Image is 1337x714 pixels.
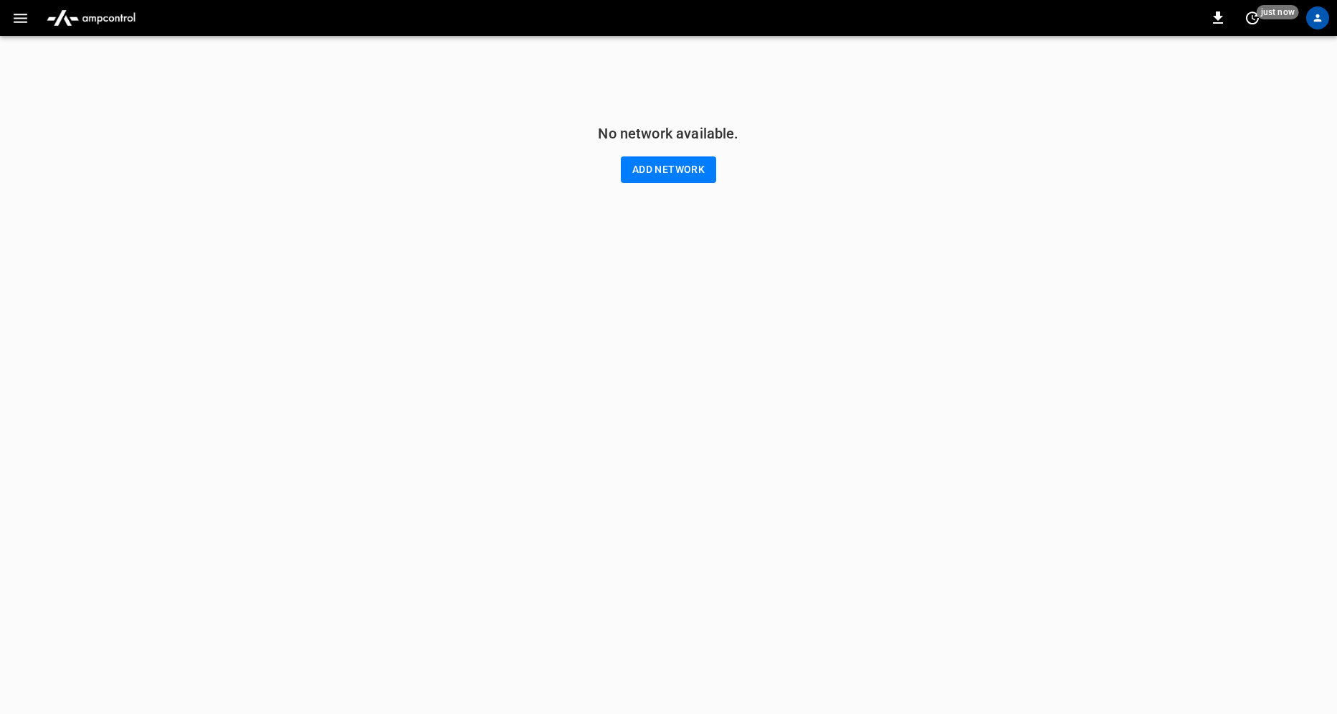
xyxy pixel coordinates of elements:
[1257,5,1299,19] span: just now
[598,122,738,145] h6: No network available.
[1241,6,1264,29] button: set refresh interval
[621,156,716,183] button: Add network
[41,4,141,32] img: ampcontrol.io logo
[1306,6,1329,29] div: profile-icon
